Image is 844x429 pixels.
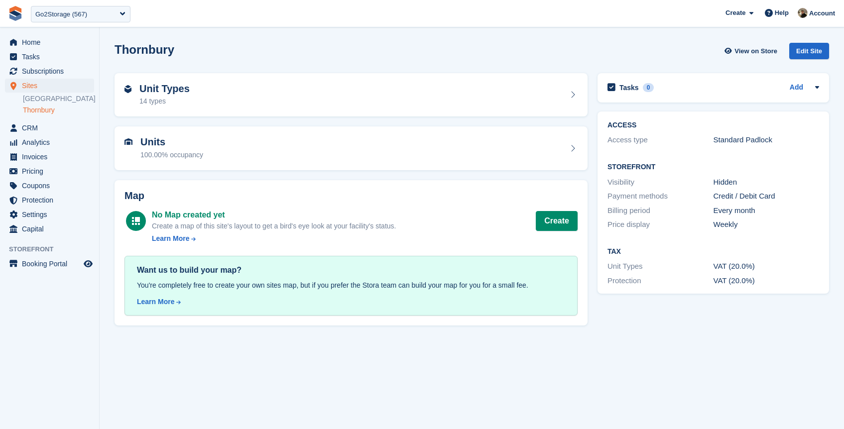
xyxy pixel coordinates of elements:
[22,64,82,78] span: Subscriptions
[137,297,565,307] a: Learn More
[140,150,203,160] div: 100.00% occupancy
[5,222,94,236] a: menu
[22,35,82,49] span: Home
[5,135,94,149] a: menu
[607,275,714,287] div: Protection
[5,35,94,49] a: menu
[22,50,82,64] span: Tasks
[22,222,82,236] span: Capital
[789,43,829,63] a: Edit Site
[82,258,94,270] a: Preview store
[536,211,578,231] button: Create
[607,121,819,129] h2: ACCESS
[809,8,835,18] span: Account
[714,191,820,202] div: Credit / Debit Card
[607,205,714,216] div: Billing period
[607,163,819,171] h2: Storefront
[775,8,789,18] span: Help
[714,205,820,216] div: Every month
[124,85,131,93] img: unit-type-icn-2b2737a686de81e16bb02015468b77c625bbabd49415b5ef34ead5e3b44a266d.svg
[124,190,578,202] h2: Map
[790,82,803,94] a: Add
[137,297,174,307] div: Learn More
[607,261,714,272] div: Unit Types
[607,219,714,230] div: Price display
[607,177,714,188] div: Visibility
[152,221,396,231] div: Create a map of this site's layout to get a bird's eye look at your facility's status.
[22,135,82,149] span: Analytics
[714,261,820,272] div: VAT (20.0%)
[35,9,87,19] div: Go2Storage (567)
[5,79,94,93] a: menu
[22,164,82,178] span: Pricing
[22,208,82,221] span: Settings
[789,43,829,59] div: Edit Site
[115,73,588,117] a: Unit Types 14 types
[5,193,94,207] a: menu
[22,193,82,207] span: Protection
[152,209,396,221] div: No Map created yet
[139,96,190,107] div: 14 types
[139,83,190,95] h2: Unit Types
[140,136,203,148] h2: Units
[22,121,82,135] span: CRM
[22,79,82,93] span: Sites
[5,150,94,164] a: menu
[23,94,94,104] a: [GEOGRAPHIC_DATA]
[5,179,94,193] a: menu
[5,208,94,221] a: menu
[115,43,174,56] h2: Thornbury
[607,134,714,146] div: Access type
[8,6,23,21] img: stora-icon-8386f47178a22dfd0bd8f6a31ec36ba5ce8667c1dd55bd0f319d3a0aa187defe.svg
[798,8,808,18] img: Oliver Bruce
[619,83,639,92] h2: Tasks
[725,8,745,18] span: Create
[22,179,82,193] span: Coupons
[22,150,82,164] span: Invoices
[5,164,94,178] a: menu
[132,217,140,225] img: map-icn-white-8b231986280072e83805622d3debb4903e2986e43859118e7b4002611c8ef794.svg
[5,121,94,135] a: menu
[9,244,99,254] span: Storefront
[152,233,189,244] div: Learn More
[5,257,94,271] a: menu
[5,50,94,64] a: menu
[723,43,781,59] a: View on Store
[643,83,654,92] div: 0
[22,257,82,271] span: Booking Portal
[714,177,820,188] div: Hidden
[714,134,820,146] div: Standard Padlock
[714,219,820,230] div: Weekly
[152,233,396,244] a: Learn More
[714,275,820,287] div: VAT (20.0%)
[115,126,588,170] a: Units 100.00% occupancy
[607,248,819,256] h2: Tax
[734,46,777,56] span: View on Store
[23,106,94,115] a: Thornbury
[124,138,132,145] img: unit-icn-7be61d7bf1b0ce9d3e12c5938cc71ed9869f7b940bace4675aadf7bd6d80202e.svg
[137,264,565,276] div: Want us to build your map?
[607,191,714,202] div: Payment methods
[5,64,94,78] a: menu
[137,280,565,291] div: You're completely free to create your own sites map, but if you prefer the Stora team can build y...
